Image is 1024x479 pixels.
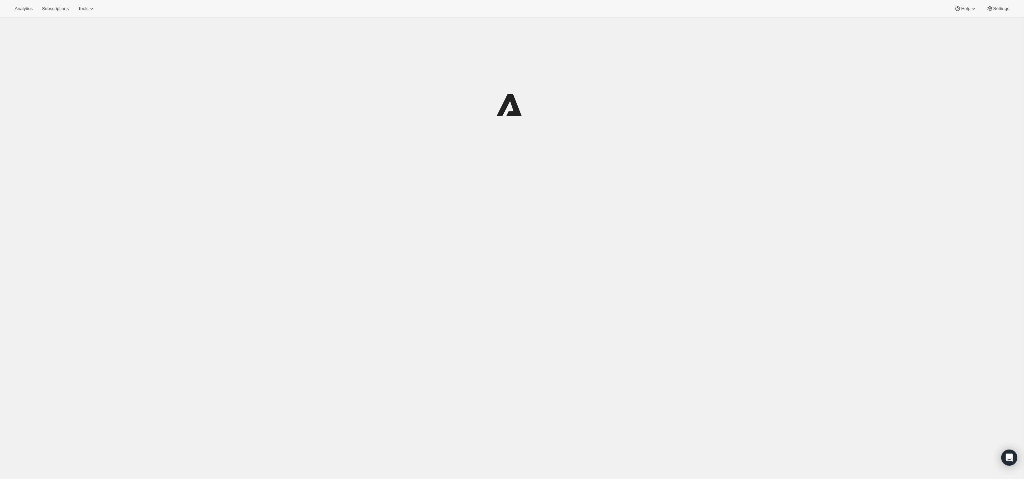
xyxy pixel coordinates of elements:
[993,6,1009,11] span: Settings
[961,6,970,11] span: Help
[15,6,32,11] span: Analytics
[11,4,36,13] button: Analytics
[78,6,88,11] span: Tools
[982,4,1013,13] button: Settings
[42,6,69,11] span: Subscriptions
[74,4,99,13] button: Tools
[950,4,981,13] button: Help
[1001,450,1017,466] div: Open Intercom Messenger
[38,4,73,13] button: Subscriptions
